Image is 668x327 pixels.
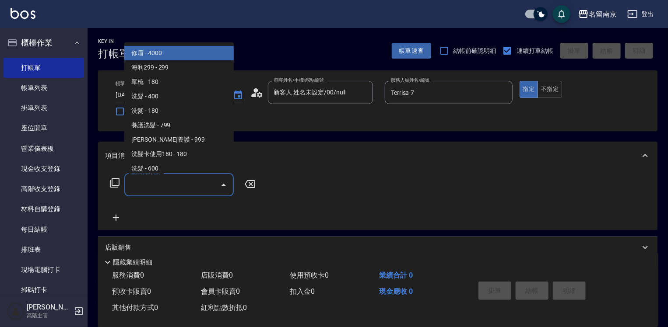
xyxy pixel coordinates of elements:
span: 海利299 - 299 [124,60,234,75]
a: 材料自購登錄 [4,199,84,219]
span: 店販消費 0 [201,271,233,279]
p: 店販銷售 [105,243,131,252]
span: 現金應收 0 [379,287,413,296]
span: 養護洗髮 - 799 [124,118,234,132]
img: Person [7,303,25,320]
h3: 打帳單 [98,48,130,60]
button: 登出 [624,6,657,22]
span: 預收卡販賣 0 [112,287,151,296]
button: Choose date, selected date is 2025-08-16 [228,85,249,106]
span: 修眉 - 4000 [124,46,234,60]
a: 排班表 [4,240,84,260]
button: 指定 [520,81,538,98]
label: 帳單日期 [116,80,134,87]
button: 櫃檯作業 [4,31,84,54]
button: 名留南京 [575,5,620,23]
span: 洗髮 - 600 [124,161,234,176]
p: 項目消費 [105,151,131,160]
span: 會員卡販賣 0 [201,287,240,296]
a: 現金收支登錄 [4,159,84,179]
p: 隱藏業績明細 [113,258,152,267]
a: 掛單列表 [4,98,84,118]
span: 其他付款方式 0 [112,303,158,312]
span: 使用預收卡 0 [290,271,329,279]
label: 服務人員姓名/編號 [391,77,429,83]
a: 營業儀表板 [4,139,84,159]
a: 帳單列表 [4,78,84,98]
span: 洗髮卡使用180 - 180 [124,147,234,161]
span: 紅利點數折抵 0 [201,303,247,312]
span: 服務消費 0 [112,271,144,279]
div: 項目消費 [98,142,657,170]
h2: Key In [98,38,130,44]
a: 打帳單 [4,58,84,78]
p: 高階主管 [27,312,71,320]
span: 洗髮 - 180 [124,104,234,118]
button: save [553,5,570,23]
span: [PERSON_NAME]養護 - 999 [124,132,234,147]
span: 扣入金 0 [290,287,315,296]
span: 洗髮 - 400 [124,89,234,104]
a: 掃碼打卡 [4,280,84,300]
a: 每日結帳 [4,219,84,240]
span: 單梳 - 180 [124,75,234,89]
span: 業績合計 0 [379,271,413,279]
a: 高階收支登錄 [4,179,84,199]
a: 座位開單 [4,118,84,138]
span: 結帳前確認明細 [454,46,496,56]
img: Logo [11,8,35,19]
button: 帳單速查 [392,43,431,59]
button: Close [217,178,231,192]
button: 不指定 [538,81,562,98]
input: YYYY/MM/DD hh:mm [116,88,224,102]
a: 現場電腦打卡 [4,260,84,280]
h5: [PERSON_NAME] [27,303,71,312]
span: 連續打單結帳 [517,46,553,56]
div: 店販銷售 [98,237,657,258]
label: 顧客姓名/手機號碼/編號 [274,77,324,83]
div: 名留南京 [589,9,617,20]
